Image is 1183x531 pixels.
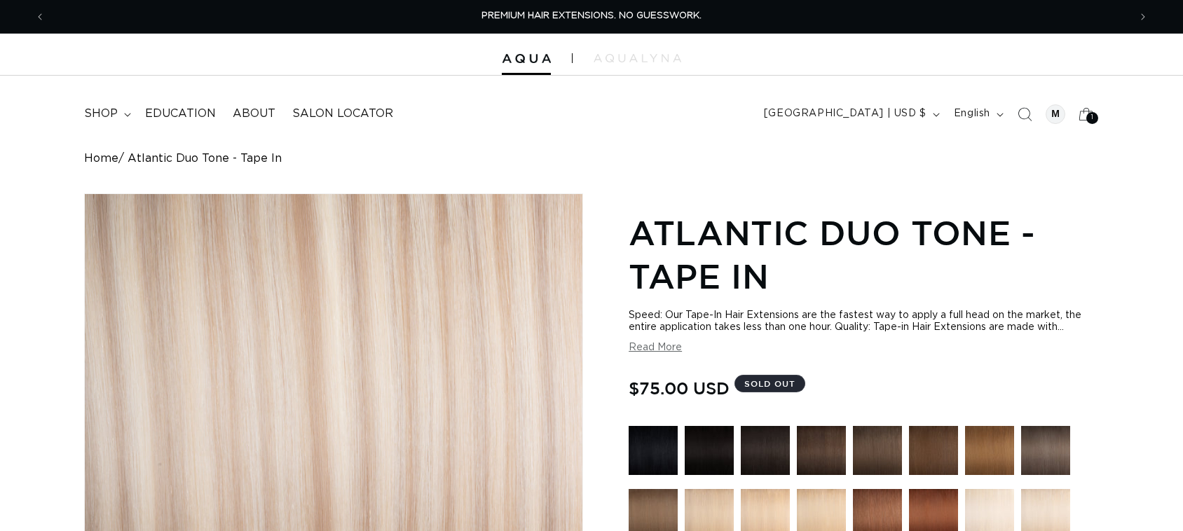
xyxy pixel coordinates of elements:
[629,375,730,401] span: $75.00 USD
[629,426,678,482] a: 1 Black - Tape In
[128,152,282,165] span: Atlantic Duo Tone - Tape In
[481,11,702,20] span: PREMIUM HAIR EXTENSIONS. NO GUESSWORK.
[909,426,958,475] img: 4 Medium Brown - Tape In
[755,101,945,127] button: [GEOGRAPHIC_DATA] | USD $
[965,426,1014,482] a: 6 Light Brown - Tape In
[502,54,551,64] img: Aqua Hair Extensions
[84,106,118,121] span: shop
[853,426,902,482] a: 4AB Medium Ash Brown - Hand Tied Weft
[84,152,118,165] a: Home
[224,98,284,130] a: About
[741,426,790,475] img: 1B Soft Black - Tape In
[797,426,846,482] a: 2 Dark Brown - Tape In
[1128,4,1158,30] button: Next announcement
[954,106,990,121] span: English
[629,342,682,354] button: Read More
[629,211,1099,298] h1: Atlantic Duo Tone - Tape In
[741,426,790,482] a: 1B Soft Black - Tape In
[629,310,1099,333] div: Speed: Our Tape-In Hair Extensions are the fastest way to apply a full head on the market, the en...
[685,426,734,482] a: 1N Natural Black - Tape In
[629,426,678,475] img: 1 Black - Tape In
[76,98,137,130] summary: shop
[1021,426,1070,482] a: 8AB Ash Brown - Tape In
[233,106,275,121] span: About
[1091,112,1094,124] span: 1
[945,101,1009,127] button: English
[853,426,902,475] img: 4AB Medium Ash Brown - Hand Tied Weft
[292,106,393,121] span: Salon Locator
[1009,99,1040,130] summary: Search
[25,4,55,30] button: Previous announcement
[145,106,216,121] span: Education
[764,106,926,121] span: [GEOGRAPHIC_DATA] | USD $
[965,426,1014,475] img: 6 Light Brown - Tape In
[284,98,402,130] a: Salon Locator
[84,152,1099,165] nav: breadcrumbs
[909,426,958,482] a: 4 Medium Brown - Tape In
[685,426,734,475] img: 1N Natural Black - Tape In
[797,426,846,475] img: 2 Dark Brown - Tape In
[594,54,681,62] img: aqualyna.com
[1021,426,1070,475] img: 8AB Ash Brown - Tape In
[734,375,805,392] span: Sold out
[137,98,224,130] a: Education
